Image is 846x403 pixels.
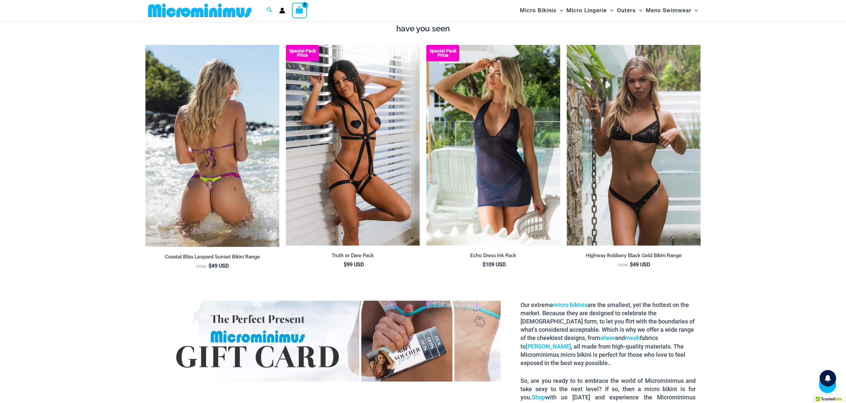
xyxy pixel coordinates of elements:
img: Gift Card Banner 1680 [160,301,501,382]
a: Highway Robbery Black Gold 359 Clip Top 439 Clip Bottom 01v2Highway Robbery Black Gold 359 Clip T... [567,45,701,246]
a: Shop [532,394,545,401]
span: $ [344,261,347,268]
img: Truth or Dare Black 1905 Bodysuit 611 Micro 07 [286,45,420,246]
bdi: 49 USD [209,263,229,269]
a: [PERSON_NAME] [526,343,571,350]
h2: Highway Robbery Black Gold Bikini Range [567,252,701,259]
a: sheer [600,334,615,341]
span: $ [209,263,211,269]
h2: Coastal Bliss Leopard Sunset Bikini Range [145,254,279,260]
h4: have you seen [145,24,701,34]
a: micro bikinis [553,301,587,308]
img: Coastal Bliss Leopard Sunset 3171 Tri Top 4371 Thong Bikini 07v2 [145,45,279,247]
a: Coastal Bliss Leopard Sunset 3171 Tri Top 4371 Thong Bikini 06Coastal Bliss Leopard Sunset 3171 T... [145,45,279,247]
img: Highway Robbery Black Gold 359 Clip Top 439 Clip Bottom 01v2 [567,45,701,246]
a: Echo Ink 5671 Dress 682 Thong 07 Echo Ink 5671 Dress 682 Thong 08Echo Ink 5671 Dress 682 Thong 08 [426,45,560,246]
a: Truth or Dare Pack [286,252,420,261]
span: $ [630,261,633,268]
h2: Truth or Dare Pack [286,252,420,259]
h2: Echo Dress Ink Pack [426,252,560,259]
a: Highway Robbery Black Gold Bikini Range [567,252,701,261]
a: Coastal Bliss Leopard Sunset Bikini Range [145,254,279,262]
span: From: [196,264,207,269]
bdi: 99 USD [344,261,364,268]
img: MM SHOP LOGO FLAT [145,3,254,18]
a: mesh [625,334,640,341]
a: Truth or Dare Black 1905 Bodysuit 611 Micro 07 Truth or Dare Black 1905 Bodysuit 611 Micro 06Trut... [286,45,420,246]
bdi: 49 USD [630,261,650,268]
span: $ [482,261,485,268]
a: Echo Dress Ink Pack [426,252,560,261]
b: Special Pack Price [286,49,319,57]
b: Special Pack Price [426,49,459,57]
bdi: 109 USD [482,261,506,268]
span: From: [618,263,628,267]
img: Echo Ink 5671 Dress 682 Thong 07 [426,45,560,246]
p: Our extreme are the smallest, yet the hottest on the market. Because they are designed to celebra... [520,301,696,367]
